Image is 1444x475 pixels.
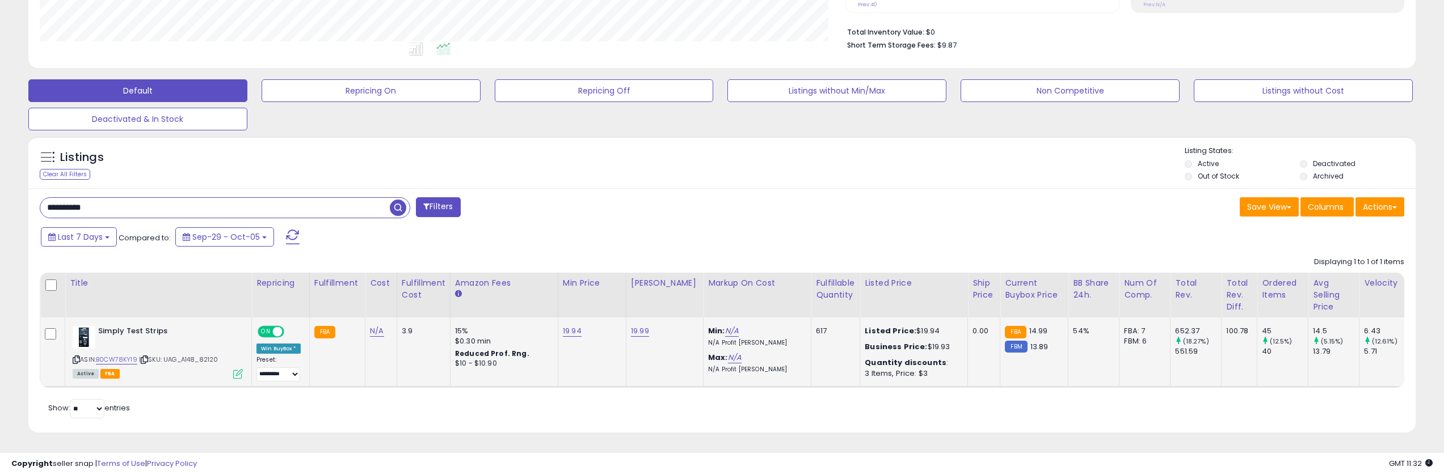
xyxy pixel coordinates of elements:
[728,352,742,363] a: N/A
[708,339,802,347] p: N/A Profit [PERSON_NAME]
[1372,337,1397,346] small: (12.61%)
[1389,458,1433,469] span: 2025-10-13 11:32 GMT
[727,79,946,102] button: Listings without Min/Max
[1029,325,1048,336] span: 14.99
[1262,326,1308,336] div: 45
[256,356,301,381] div: Preset:
[283,327,301,337] span: OFF
[1314,257,1404,268] div: Displaying 1 to 1 of 1 items
[1364,277,1405,289] div: Velocity
[455,289,462,299] small: Amazon Fees.
[631,277,698,289] div: [PERSON_NAME]
[11,458,53,469] strong: Copyright
[1313,346,1359,357] div: 13.79
[708,325,725,336] b: Min:
[455,277,553,289] div: Amazon Fees
[256,277,305,289] div: Repricing
[1308,201,1344,213] span: Columns
[28,79,247,102] button: Default
[1313,159,1355,168] label: Deactivated
[40,169,90,180] div: Clear All Filters
[1226,326,1248,336] div: 100.78
[119,232,171,243] span: Compared to:
[858,1,877,8] small: Prev: 40
[847,24,1396,38] li: $0
[865,277,963,289] div: Listed Price
[816,277,855,301] div: Fulfillable Quantity
[455,326,549,336] div: 15%
[1262,277,1303,301] div: Ordered Items
[865,358,959,368] div: :
[98,326,236,340] b: Simply Test Strips
[1005,341,1027,353] small: FBM
[961,79,1180,102] button: Non Competitive
[73,369,99,379] span: All listings currently available for purchase on Amazon
[708,366,802,374] p: N/A Profit [PERSON_NAME]
[100,369,120,379] span: FBA
[175,227,274,247] button: Sep-29 - Oct-05
[402,326,441,336] div: 3.9
[495,79,714,102] button: Repricing Off
[973,326,991,336] div: 0.00
[1185,146,1416,156] p: Listing States:
[865,342,959,352] div: $19.93
[402,277,445,301] div: Fulfillment Cost
[1313,277,1354,313] div: Avg Selling Price
[314,326,335,338] small: FBA
[1073,277,1114,301] div: BB Share 24h.
[1175,346,1221,357] div: 551.59
[725,325,739,337] a: N/A
[70,277,247,289] div: Title
[1073,326,1110,336] div: 54%
[1183,337,1209,346] small: (18.27%)
[1194,79,1413,102] button: Listings without Cost
[28,108,247,130] button: Deactivated & In Stock
[1364,346,1410,357] div: 5.71
[1300,197,1354,217] button: Columns
[58,231,103,243] span: Last 7 Days
[865,357,946,368] b: Quantity discounts
[816,326,851,336] div: 617
[455,349,529,358] b: Reduced Prof. Rng.
[455,359,549,368] div: $10 - $10.90
[631,325,649,337] a: 19.99
[865,326,959,336] div: $19.94
[97,458,145,469] a: Terms of Use
[48,402,130,413] span: Show: entries
[416,197,460,217] button: Filters
[1364,326,1410,336] div: 6.43
[73,326,95,349] img: 31DZY0eAL4L._SL40_.jpg
[704,273,811,317] th: The percentage added to the cost of goods (COGS) that forms the calculator for Min & Max prices.
[262,79,481,102] button: Repricing On
[563,325,582,337] a: 19.94
[1313,171,1344,181] label: Archived
[1198,171,1239,181] label: Out of Stock
[937,40,957,50] span: $9.87
[256,343,301,354] div: Win BuyBox *
[708,277,806,289] div: Markup on Cost
[1240,197,1299,217] button: Save View
[370,277,392,289] div: Cost
[455,336,549,346] div: $0.30 min
[1198,159,1219,168] label: Active
[865,368,959,379] div: 3 Items, Price: $3
[708,352,728,363] b: Max:
[1321,337,1344,346] small: (5.15%)
[563,277,621,289] div: Min Price
[1030,341,1049,352] span: 13.89
[147,458,197,469] a: Privacy Policy
[11,459,197,469] div: seller snap | |
[1175,326,1221,336] div: 652.37
[1175,277,1216,301] div: Total Rev.
[1313,326,1359,336] div: 14.5
[1124,326,1161,336] div: FBA: 7
[865,325,916,336] b: Listed Price:
[1355,197,1404,217] button: Actions
[847,40,936,50] b: Short Term Storage Fees:
[865,341,927,352] b: Business Price:
[1270,337,1293,346] small: (12.5%)
[1226,277,1252,313] div: Total Rev. Diff.
[1005,326,1026,338] small: FBA
[847,27,924,37] b: Total Inventory Value:
[1124,277,1165,301] div: Num of Comp.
